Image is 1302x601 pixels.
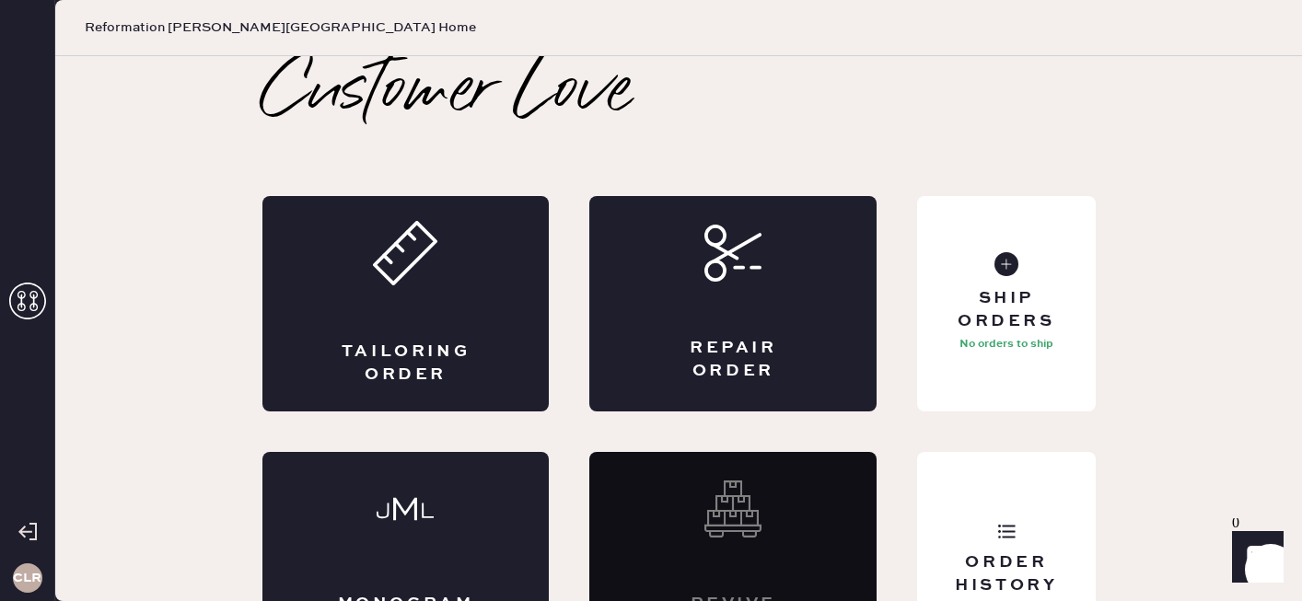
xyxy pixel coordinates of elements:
[13,572,41,584] h3: CLR
[1215,518,1294,597] iframe: Front Chat
[663,337,803,383] div: Repair Order
[262,56,632,130] h2: Customer Love
[959,333,1053,355] p: No orders to ship
[85,18,476,37] span: Reformation [PERSON_NAME][GEOGRAPHIC_DATA] Home
[932,287,1080,333] div: Ship Orders
[932,551,1080,597] div: Order History
[336,341,476,387] div: Tailoring Order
